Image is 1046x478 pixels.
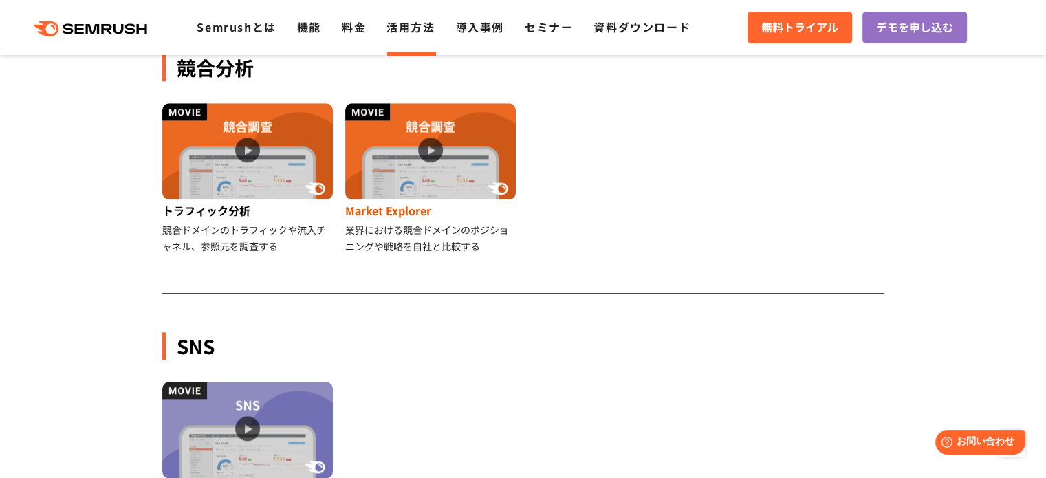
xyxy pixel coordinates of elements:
div: SNS [162,332,884,360]
a: トラフィック分析 競合ドメインのトラフィックや流入チャネル、参照元を調査する [162,103,335,254]
span: 無料トライアル [761,19,838,36]
a: Semrushとは [197,19,276,35]
a: 活用方法 [386,19,435,35]
a: 料金 [342,19,366,35]
a: 機能 [297,19,321,35]
div: トラフィック分析 [162,199,335,221]
span: デモを申し込む [876,19,953,36]
a: 資料ダウンロード [593,19,690,35]
div: 競合分析 [162,54,884,81]
a: セミナー [525,19,573,35]
div: Market Explorer [345,199,518,221]
a: デモを申し込む [862,12,967,43]
a: 無料トライアル [748,12,852,43]
a: Market Explorer 業界における競合ドメインのポジショニングや戦略を自社と比較する [345,103,518,254]
a: 導入事例 [456,19,504,35]
iframe: Help widget launcher [924,424,1031,463]
div: 業界における競合ドメインのポジショニングや戦略を自社と比較する [345,221,518,254]
div: 競合ドメインのトラフィックや流入チャネル、参照元を調査する [162,221,335,254]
